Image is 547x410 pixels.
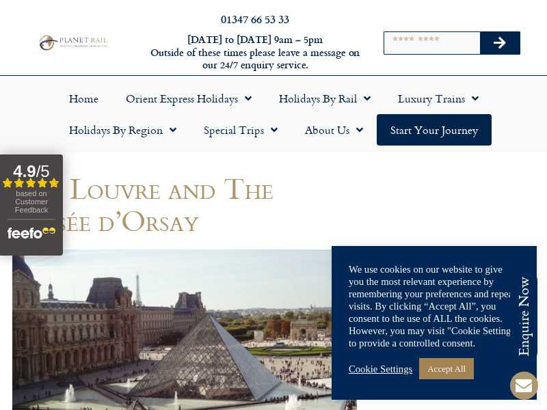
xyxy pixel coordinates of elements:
[55,114,190,146] a: Holidays by Region
[55,83,112,114] a: Home
[190,114,291,146] a: Special Trips
[349,263,520,349] div: We use cookies on our website to give you the most relevant experience by remembering your prefer...
[377,114,492,146] a: Start your Journey
[384,83,492,114] a: Luxury Trains
[36,33,109,51] img: Planet Rail Train Holidays Logo
[419,358,474,379] a: Accept All
[7,83,540,146] nav: Menu
[112,83,265,114] a: Orient Express Holidays
[221,11,289,27] a: 01347 66 53 33
[349,363,412,375] a: Cookie Settings
[480,32,520,54] button: Search
[149,33,361,72] h6: [DATE] to [DATE] 9am – 5pm Outside of these times please leave a message on our 24/7 enquiry serv...
[265,83,384,114] a: Holidays by Rail
[291,114,377,146] a: About Us
[12,172,357,237] h1: The Louvre and The Musée d’Orsay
